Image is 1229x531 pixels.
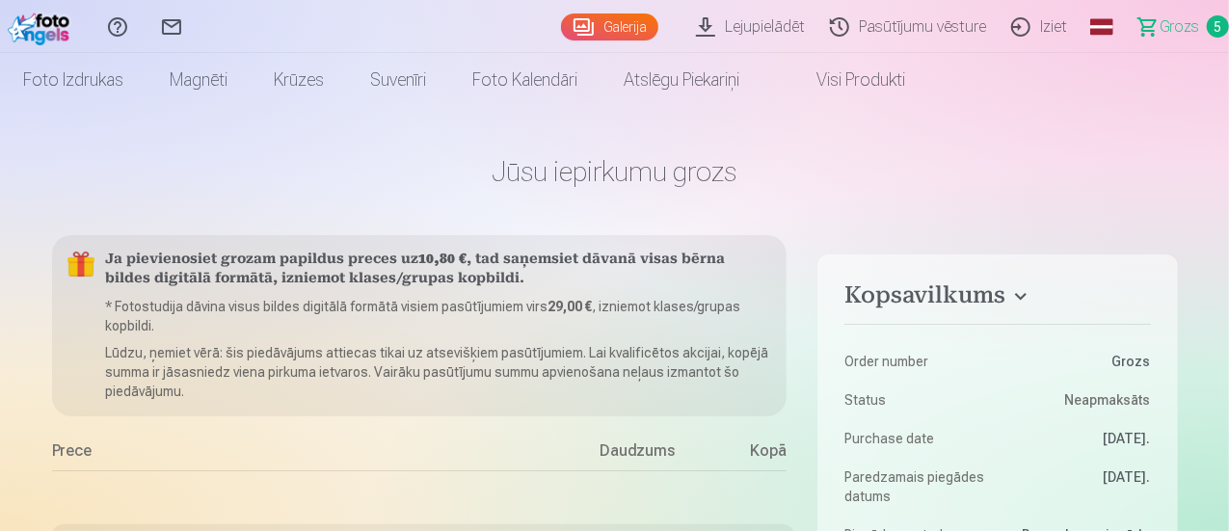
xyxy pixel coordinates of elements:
b: 29,00 € [548,299,593,314]
dd: Grozs [1007,352,1151,371]
p: * Fotostudija dāvina visus bildes digitālā formātā visiem pasūtījumiem virs , izniemot klases/gru... [106,297,772,335]
img: /fa3 [8,8,75,45]
div: Kopā [709,439,787,470]
dd: [DATE]. [1007,429,1151,448]
a: Galerija [561,13,658,40]
span: 5 [1207,15,1229,38]
dd: [DATE]. [1007,467,1151,506]
b: 10,80 € [419,252,468,267]
dt: Purchase date [844,429,988,448]
a: Magnēti [147,53,251,107]
span: Neapmaksāts [1065,390,1151,410]
a: Atslēgu piekariņi [601,53,762,107]
h5: Ja pievienosiet grozam papildus preces uz , tad saņemsiet dāvanā visas bērna bildes digitālā form... [106,251,772,289]
button: Kopsavilkums [844,281,1150,316]
dt: Status [844,390,988,410]
dt: Paredzamais piegādes datums [844,467,988,506]
h1: Jūsu iepirkumu grozs [52,154,1178,189]
a: Suvenīri [347,53,449,107]
div: Prece [52,439,566,470]
p: Lūdzu, ņemiet vērā: šis piedāvājums attiecas tikai uz atsevišķiem pasūtījumiem. Lai kvalificētos ... [106,343,772,401]
dt: Order number [844,352,988,371]
a: Visi produkti [762,53,928,107]
a: Foto kalendāri [449,53,601,107]
span: Grozs [1160,15,1199,39]
div: Daudzums [565,439,709,470]
a: Krūzes [251,53,347,107]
